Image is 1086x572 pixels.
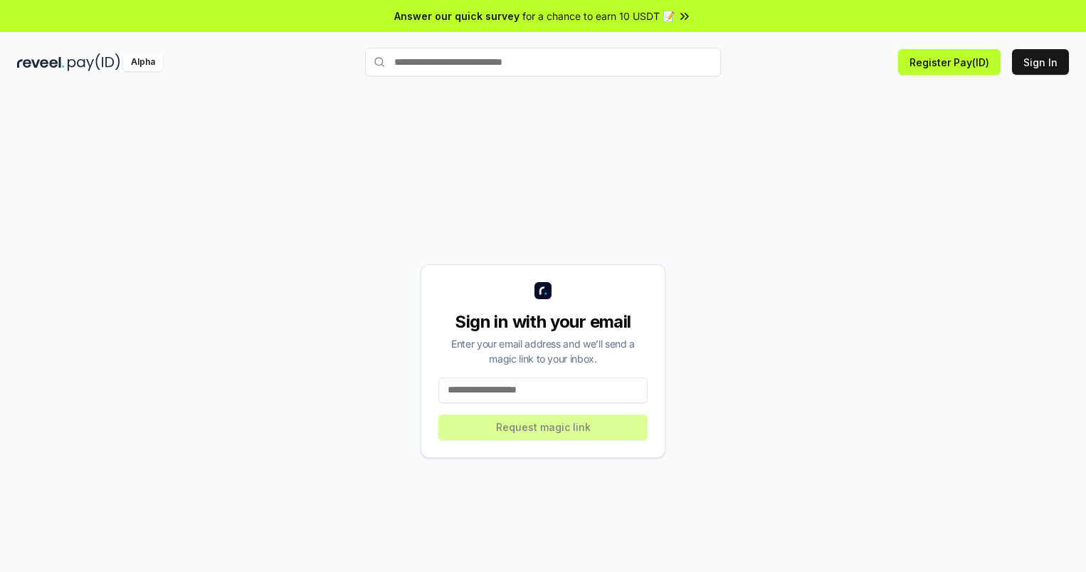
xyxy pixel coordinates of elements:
img: reveel_dark [17,53,65,71]
div: Sign in with your email [438,311,648,333]
div: Alpha [123,53,163,71]
button: Register Pay(ID) [898,49,1001,75]
div: Enter your email address and we’ll send a magic link to your inbox. [438,336,648,366]
span: for a chance to earn 10 USDT 📝 [522,9,675,24]
button: Sign In [1012,49,1069,75]
span: Answer our quick survey [394,9,520,24]
img: pay_id [68,53,120,71]
img: logo_small [534,282,552,299]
